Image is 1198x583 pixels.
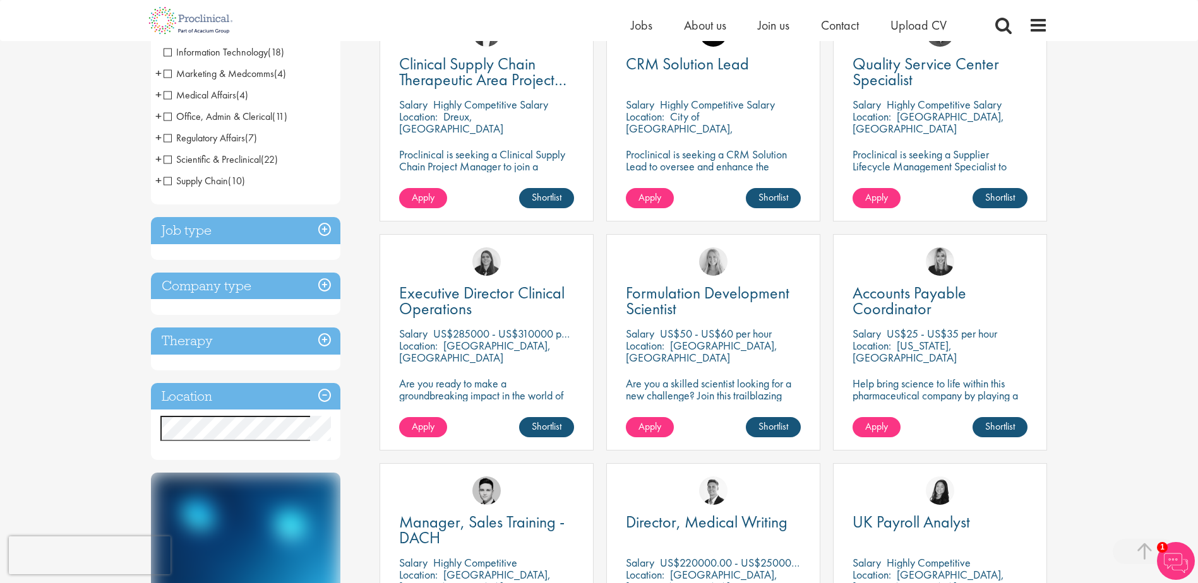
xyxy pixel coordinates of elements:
span: Apply [412,191,434,204]
a: Executive Director Clinical Operations [399,285,574,317]
p: Proclinical is seeking a Supplier Lifecycle Management Specialist to support global vendor change... [853,148,1027,208]
span: Contact [821,17,859,33]
span: Location: [399,567,438,582]
a: UK Payroll Analyst [853,514,1027,530]
p: [GEOGRAPHIC_DATA], [GEOGRAPHIC_DATA] [399,338,551,365]
h3: Company type [151,273,340,300]
span: Location: [853,109,891,124]
p: City of [GEOGRAPHIC_DATA], [GEOGRAPHIC_DATA] [626,109,733,148]
span: Director, Medical Writing [626,511,788,533]
a: George Watson [699,476,728,505]
span: (10) [228,174,245,187]
span: Upload CV [890,17,947,33]
a: Apply [853,188,901,208]
span: (22) [261,153,278,166]
span: Medical Affairs [164,88,248,102]
span: Quality Service Center Specialist [853,53,999,90]
img: Numhom Sudsok [926,476,954,505]
span: Location: [626,567,664,582]
span: Scientific & Preclinical [164,153,278,166]
span: (11) [272,110,287,123]
p: Are you a skilled scientist looking for a new challenge? Join this trailblazing biotech on the cu... [626,377,801,437]
a: Join us [758,17,789,33]
p: Proclinical is seeking a Clinical Supply Chain Project Manager to join a dynamic team dedicated t... [399,148,574,208]
a: Apply [626,188,674,208]
a: Shortlist [519,188,574,208]
a: Jobs [631,17,652,33]
p: Dreux, [GEOGRAPHIC_DATA] [399,109,503,136]
span: 1 [1157,542,1168,553]
p: Highly Competitive Salary [660,97,775,112]
span: Location: [853,338,891,353]
span: Apply [638,420,661,433]
p: US$50 - US$60 per hour [660,326,772,341]
p: Highly Competitive [887,555,971,570]
span: UK Payroll Analyst [853,511,970,533]
a: Formulation Development Scientist [626,285,801,317]
span: + [155,171,162,190]
p: US$220000.00 - US$250000.00 per annum + Highly Competitive Salary [660,555,986,570]
p: Highly Competitive Salary [433,97,548,112]
p: US$25 - US$35 per hour [887,326,997,341]
a: Clinical Supply Chain Therapeutic Area Project Manager [399,56,574,88]
span: Salary [853,97,881,112]
a: Shortlist [746,188,801,208]
span: Information Technology [164,45,268,59]
a: Apply [399,188,447,208]
span: Scientific & Preclinical [164,153,261,166]
span: Apply [865,191,888,204]
a: Manager, Sales Training - DACH [399,514,574,546]
img: Connor Lynes [472,476,501,505]
span: Marketing & Medcomms [164,67,274,80]
span: Regulatory Affairs [164,131,257,144]
span: Apply [638,191,661,204]
span: Formulation Development Scientist [626,282,789,319]
span: Office, Admin & Clerical [164,110,272,123]
span: Location: [626,338,664,353]
span: Salary [626,555,654,570]
h3: Therapy [151,327,340,355]
a: Apply [626,417,674,437]
span: + [155,128,162,147]
a: Shortlist [973,188,1027,208]
span: Salary [399,555,428,570]
span: (4) [236,88,248,102]
span: CRM Solution Lead [626,53,749,74]
span: (7) [245,131,257,144]
a: Janelle Jones [926,247,954,276]
span: Medical Affairs [164,88,236,102]
span: (18) [268,45,284,59]
h3: Job type [151,217,340,244]
span: Manager, Sales Training - DACH [399,511,565,548]
p: [GEOGRAPHIC_DATA], [GEOGRAPHIC_DATA] [853,109,1004,136]
a: Shortlist [973,417,1027,437]
span: Supply Chain [164,174,245,187]
span: (4) [274,67,286,80]
a: Shortlist [746,417,801,437]
a: CRM Solution Lead [626,56,801,72]
span: + [155,150,162,168]
span: Accounts Payable Coordinator [853,282,966,319]
span: Location: [399,109,438,124]
span: Supply Chain [164,174,228,187]
a: About us [684,17,726,33]
span: + [155,85,162,104]
a: Accounts Payable Coordinator [853,285,1027,317]
p: Highly Competitive Salary [887,97,1002,112]
span: + [155,64,162,83]
img: Ciara Noble [472,247,501,276]
p: Proclinical is seeking a CRM Solution Lead to oversee and enhance the Salesforce platform for EME... [626,148,801,196]
img: Shannon Briggs [699,247,728,276]
span: Salary [626,97,654,112]
p: Are you ready to make a groundbreaking impact in the world of biotechnology? Join a growing compa... [399,377,574,437]
span: Information Technology [164,45,284,59]
span: + [155,107,162,126]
